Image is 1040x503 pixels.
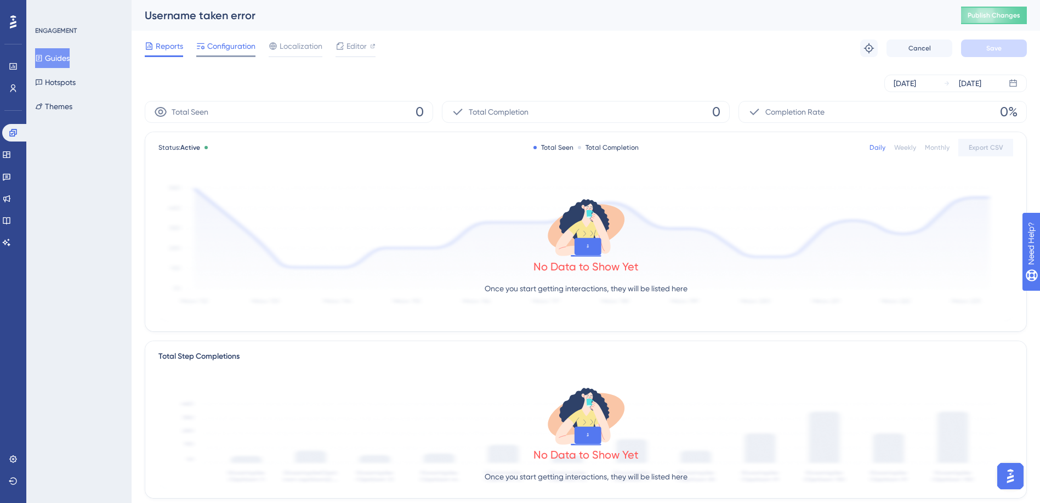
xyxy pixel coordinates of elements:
[26,3,69,16] span: Need Help?
[35,97,72,116] button: Themes
[180,144,200,151] span: Active
[961,7,1027,24] button: Publish Changes
[35,26,77,35] div: ENGAGEMENT
[172,105,208,118] span: Total Seen
[959,77,981,90] div: [DATE]
[485,470,687,483] p: Once you start getting interactions, they will be listed here
[158,143,200,152] span: Status:
[158,350,240,363] div: Total Step Completions
[156,39,183,53] span: Reports
[207,39,255,53] span: Configuration
[869,143,885,152] div: Daily
[994,460,1027,493] iframe: UserGuiding AI Assistant Launcher
[712,103,720,121] span: 0
[533,259,639,274] div: No Data to Show Yet
[346,39,367,53] span: Editor
[578,143,639,152] div: Total Completion
[908,44,931,53] span: Cancel
[894,143,916,152] div: Weekly
[961,39,1027,57] button: Save
[765,105,825,118] span: Completion Rate
[469,105,528,118] span: Total Completion
[894,77,916,90] div: [DATE]
[886,39,952,57] button: Cancel
[533,143,573,152] div: Total Seen
[485,282,687,295] p: Once you start getting interactions, they will be listed here
[958,139,1013,156] button: Export CSV
[35,48,70,68] button: Guides
[280,39,322,53] span: Localization
[925,143,950,152] div: Monthly
[416,103,424,121] span: 0
[35,72,76,92] button: Hotspots
[533,447,639,462] div: No Data to Show Yet
[968,11,1020,20] span: Publish Changes
[969,143,1003,152] span: Export CSV
[145,8,934,23] div: Username taken error
[1000,103,1018,121] span: 0%
[986,44,1002,53] span: Save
